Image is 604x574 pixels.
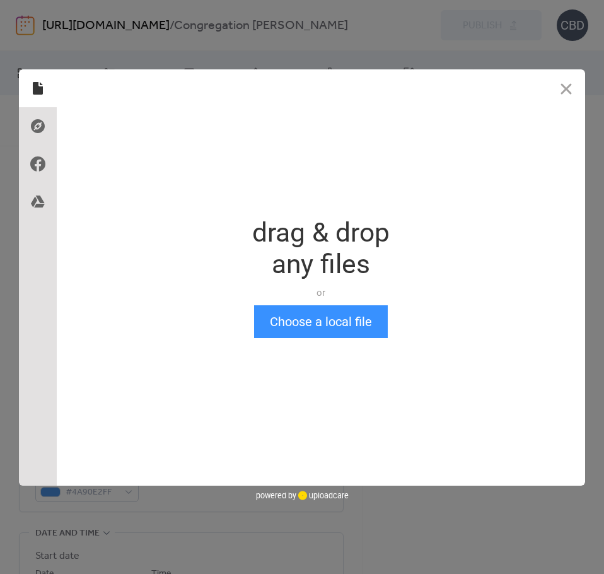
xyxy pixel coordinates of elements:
div: Facebook [19,145,57,183]
div: Local Files [19,69,57,107]
button: Close [547,69,585,107]
div: or [252,286,390,299]
div: powered by [256,486,349,505]
div: Google Drive [19,183,57,221]
button: Choose a local file [254,305,388,338]
div: drag & drop any files [252,217,390,280]
div: Direct Link [19,107,57,145]
a: uploadcare [296,491,349,500]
